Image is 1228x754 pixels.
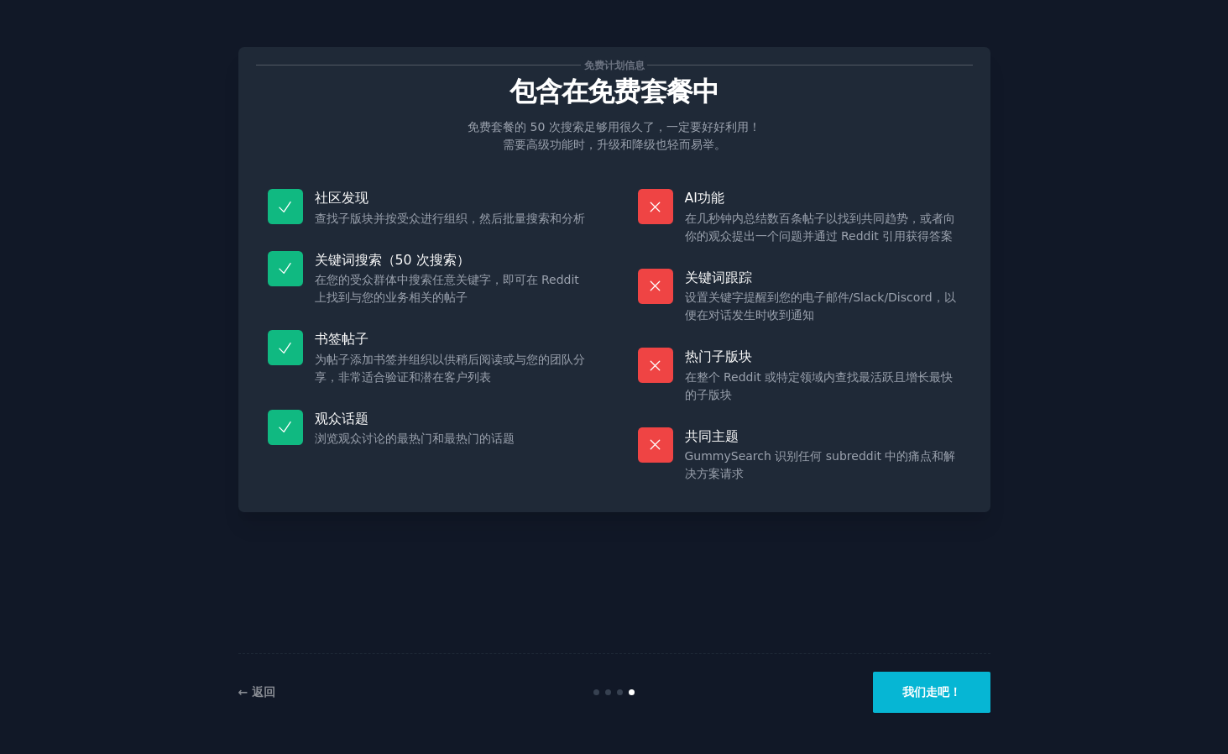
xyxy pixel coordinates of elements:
[685,270,752,285] font: 关键词跟踪
[315,252,470,268] font: 关键词搜索（50 次搜索）
[685,449,956,480] font: GummySearch 识别任何 subreddit 中的痛点和解决方案请求
[468,120,760,134] font: 免费套餐的 50 次搜索足够用很久了，一定要好好利用！
[685,190,724,206] font: AI功能
[685,370,954,401] font: 在整个 Reddit 或特定领域内查找最活跃且增长最快的子版块
[315,353,585,384] font: 为帖子添加书签并组织以供稍后阅读或与您的团队分享，非常适合验证和潜在客户列表
[315,190,368,206] font: 社区发现
[315,273,579,304] font: 在您的受众群体中搜索任意关键字，即可在 Reddit 上找到与您的业务相关的帖子
[584,60,645,71] font: 免费计划信息
[685,348,752,364] font: 热门子版块
[685,428,739,444] font: 共同主题
[315,212,585,225] font: 查找子版块并按受众进行组织，然后批量搜索和分析
[873,672,990,713] button: 我们走吧！
[315,432,515,445] font: 浏览观众讨论的最热门和最热门的话题
[503,138,726,151] font: 需要高级功能时，升级和降级也轻而易举。
[685,291,956,322] font: 设置关键字提醒到您的电子邮件/Slack/Discord，以便在对话发生时收到通知
[902,685,961,699] font: 我们走吧！
[315,331,368,347] font: 书签帖子
[315,411,368,427] font: 观众话题
[509,76,719,107] font: 包含在免费套餐中
[685,212,955,243] font: 在几秒钟内总结数百条帖子以找到共同趋势，或者向你的观众提出一个问题并通过 Reddit 引用获得答案
[238,685,276,699] a: ← 返回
